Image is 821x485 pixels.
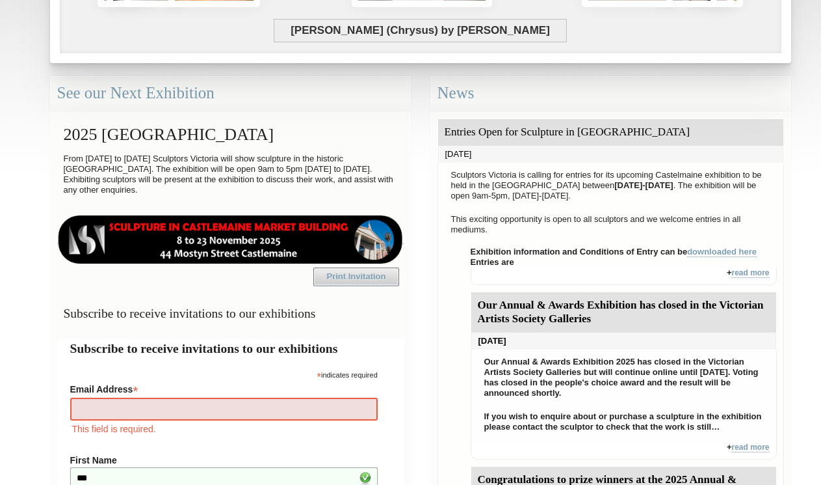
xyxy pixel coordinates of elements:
div: + [471,268,777,285]
strong: [DATE]-[DATE] [614,180,673,190]
div: News [430,76,791,111]
a: Print Invitation [313,268,399,286]
h2: Subscribe to receive invitations to our exhibitions [70,339,391,358]
strong: Exhibition information and Conditions of Entry can be [471,247,757,257]
a: read more [731,443,769,452]
p: If you wish to enquire about or purchase a sculpture in the exhibition please contact the sculpto... [478,408,770,436]
a: downloaded here [687,247,757,257]
span: [PERSON_NAME] (Chrysus) by [PERSON_NAME] [274,19,567,42]
div: Entries Open for Sculpture in [GEOGRAPHIC_DATA] [438,119,783,146]
p: Sculptors Victoria is calling for entries for its upcoming Castelmaine exhibition to be held in t... [445,167,777,204]
label: First Name [70,455,378,465]
div: See our Next Exhibition [50,76,411,111]
div: + [471,442,777,460]
img: castlemaine-ldrbd25v2.png [57,215,404,264]
label: Email Address [70,380,378,396]
div: Our Annual & Awards Exhibition has closed in the Victorian Artists Society Galleries [471,292,776,333]
div: This field is required. [70,422,378,436]
div: indicates required [70,368,378,380]
div: [DATE] [438,146,783,163]
h2: 2025 [GEOGRAPHIC_DATA] [57,118,404,150]
h3: Subscribe to receive invitations to our exhibitions [57,301,404,326]
a: read more [731,268,769,278]
p: Our Annual & Awards Exhibition 2025 has closed in the Victorian Artists Society Galleries but wil... [478,353,770,402]
p: From [DATE] to [DATE] Sculptors Victoria will show sculpture in the historic [GEOGRAPHIC_DATA]. T... [57,150,404,199]
p: This exciting opportunity is open to all sculptors and we welcome entries in all mediums. [445,211,777,238]
div: [DATE] [471,333,776,350]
